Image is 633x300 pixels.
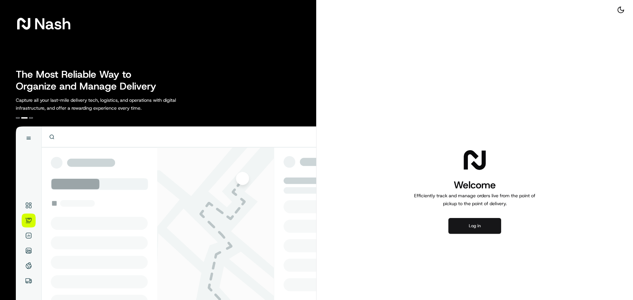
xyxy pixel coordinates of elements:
[16,68,164,92] h2: The Most Reliable Way to Organize and Manage Delivery
[448,218,501,234] button: Log in
[411,192,538,207] p: Efficiently track and manage orders live from the point of pickup to the point of delivery.
[411,178,538,192] h1: Welcome
[34,17,71,30] span: Nash
[16,96,206,112] p: Capture all your last-mile delivery tech, logistics, and operations with digital infrastructure, ...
